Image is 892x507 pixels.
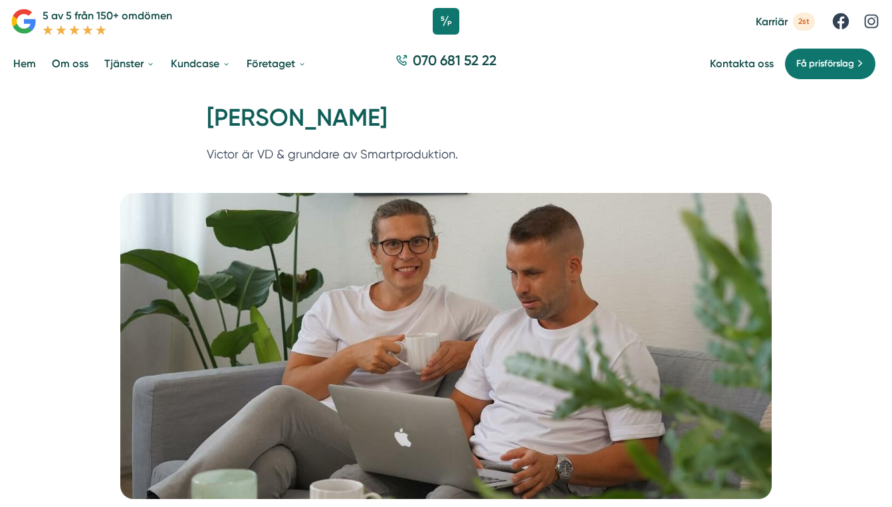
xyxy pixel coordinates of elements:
[756,13,815,31] a: Karriär 2st
[793,13,815,31] span: 2st
[49,47,91,81] a: Om oss
[710,57,774,70] a: Kontakta oss
[43,7,172,24] p: 5 av 5 från 150+ omdömen
[244,47,309,81] a: Företaget
[120,193,772,499] img: Victor Blomberg
[784,48,876,80] a: Få prisförslag
[168,47,233,81] a: Kundcase
[207,102,685,145] h1: [PERSON_NAME]
[11,47,39,81] a: Hem
[390,51,502,77] a: 070 681 52 22
[796,57,854,71] span: Få prisförslag
[756,15,788,28] span: Karriär
[102,47,158,81] a: Tjänster
[207,145,685,170] p: Victor är VD & grundare av Smartproduktion.
[413,51,497,70] span: 070 681 52 22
